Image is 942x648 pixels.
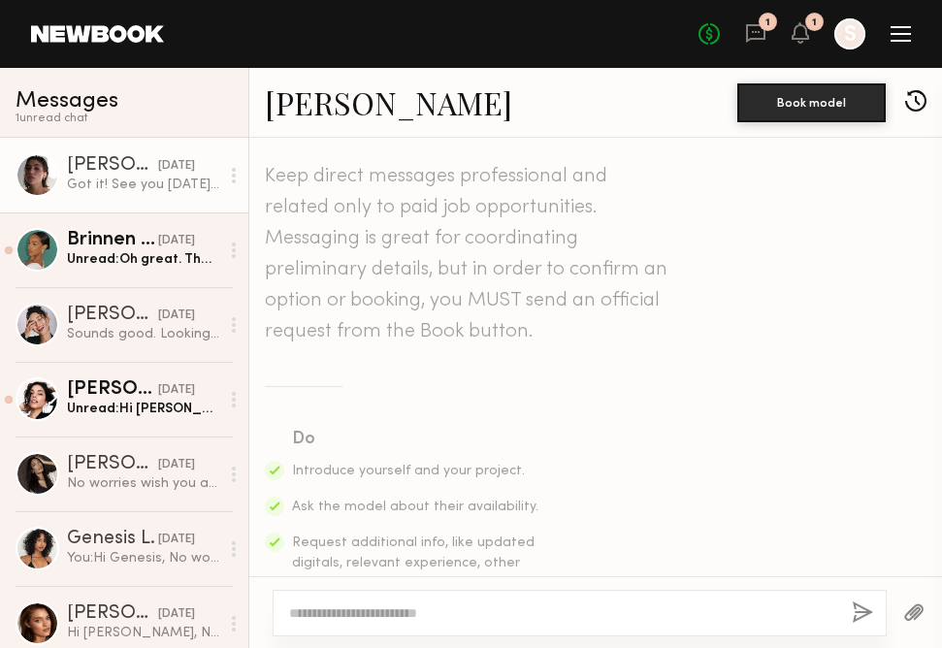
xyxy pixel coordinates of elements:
div: [DATE] [158,232,195,250]
div: [DATE] [158,531,195,549]
div: Genesis L. [67,530,158,549]
div: Do [292,426,540,453]
div: [PERSON_NAME] [67,306,158,325]
span: Request additional info, like updated digitals, relevant experience, other skills, etc. [292,536,535,590]
div: 1 [812,17,817,28]
div: Hi [PERSON_NAME], No worries at all, and thank you so much for getting back to me :) Absolutely —... [67,624,219,642]
div: [DATE] [158,157,195,176]
div: [PERSON_NAME] [67,156,158,176]
div: You: Hi Genesis, No worries at all!! Are you free at all [DATE] or [DATE]? [67,549,219,567]
span: Messages [16,90,118,113]
span: Introduce yourself and your project. [292,465,525,477]
div: No worries wish you a good shoot! [67,474,219,493]
div: Unread: Oh great. Thank you for getting back to me with the additional information! Would it be p... [67,250,219,269]
div: [DATE] [158,307,195,325]
div: [PERSON_NAME] [67,604,158,624]
div: [PERSON_NAME] [67,455,158,474]
a: 1 [745,22,766,47]
span: Ask the model about their availability. [292,501,538,513]
div: [DATE] [158,605,195,624]
a: S [834,18,865,49]
div: Sounds good. Looking forward to it! [67,325,219,343]
div: [DATE] [158,456,195,474]
div: Unread: Hi [PERSON_NAME], thank you so much for reaching out and for your kind words! I’d love to... [67,400,219,418]
a: [PERSON_NAME] [265,81,512,123]
div: Got it! See you [DATE] :) [67,176,219,194]
div: 1 [765,17,770,28]
header: Keep direct messages professional and related only to paid job opportunities. Messaging is great ... [265,161,672,347]
div: [DATE] [158,381,195,400]
div: Brinnen [PERSON_NAME] [67,231,158,250]
div: [PERSON_NAME] [67,380,158,400]
button: Book model [737,83,886,122]
a: Book model [737,93,886,110]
